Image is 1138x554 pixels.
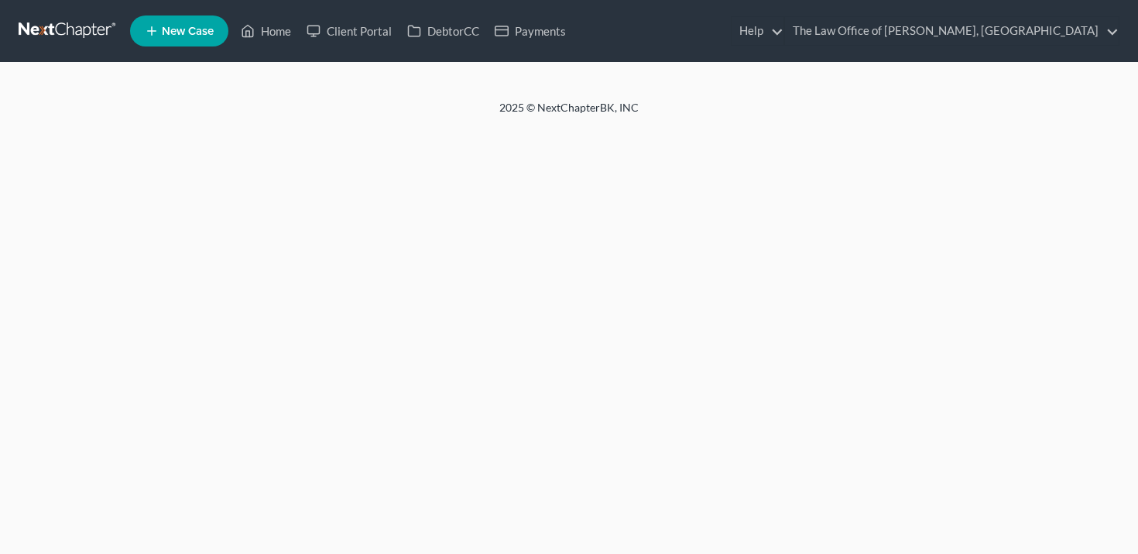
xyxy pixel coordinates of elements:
a: DebtorCC [399,17,487,45]
div: 2025 © NextChapterBK, INC [128,100,1010,128]
a: Home [233,17,299,45]
a: Client Portal [299,17,399,45]
a: Payments [487,17,574,45]
a: The Law Office of [PERSON_NAME], [GEOGRAPHIC_DATA] [785,17,1119,45]
a: Help [732,17,783,45]
new-legal-case-button: New Case [130,15,228,46]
